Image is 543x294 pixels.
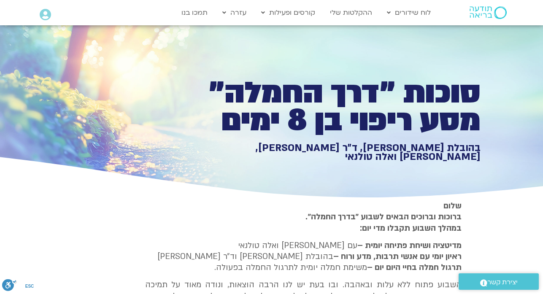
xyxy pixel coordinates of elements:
[470,6,507,19] img: תודעה בריאה
[257,5,319,21] a: קורסים ופעילות
[487,277,518,288] span: יצירת קשר
[326,5,376,21] a: ההקלטות שלי
[367,262,462,273] b: תרגול חמלה בחיי היום יום –
[145,240,462,273] p: עם [PERSON_NAME] ואלה טולנאי בהובלת [PERSON_NAME] וד״ר [PERSON_NAME] משימת חמלה יומית לתרגול החמל...
[177,5,212,21] a: תמכו בנו
[357,240,462,251] strong: מדיטציה ושיחת פתיחה יומית –
[459,273,539,290] a: יצירת קשר
[188,79,481,135] h1: סוכות ״דרך החמלה״ מסע ריפוי בן 8 ימים
[218,5,251,21] a: עזרה
[305,211,462,233] strong: ברוכות וברוכים הבאים לשבוע ״בדרך החמלה״. במהלך השבוע תקבלו מדי יום:
[443,200,462,211] strong: שלום
[188,143,481,162] h1: בהובלת [PERSON_NAME], ד״ר [PERSON_NAME], [PERSON_NAME] ואלה טולנאי
[383,5,435,21] a: לוח שידורים
[333,251,462,262] b: ראיון יומי עם אנשי תרבות, מדע ורוח –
